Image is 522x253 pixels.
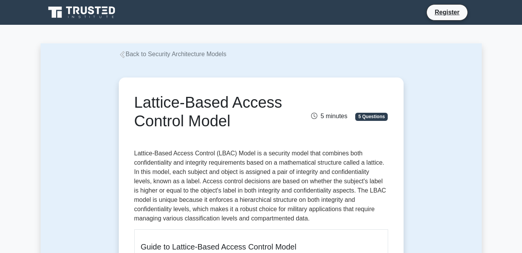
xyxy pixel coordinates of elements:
[355,113,388,120] span: 5 Questions
[119,51,227,57] a: Back to Security Architecture Models
[134,93,300,130] h1: Lattice-Based Access Control Model
[141,242,382,251] h5: Guide to Lattice-Based Access Control Model
[311,113,347,119] span: 5 minutes
[430,7,464,17] a: Register
[134,149,388,223] p: Lattice-Based Access Control (LBAC) Model is a security model that combines both confidentiality ...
